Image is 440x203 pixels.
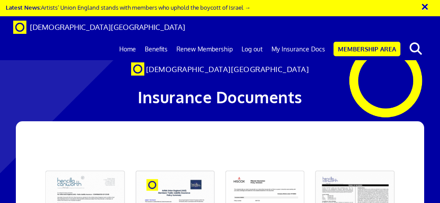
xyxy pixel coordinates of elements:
a: My Insurance Docs [267,38,330,60]
span: [DEMOGRAPHIC_DATA][GEOGRAPHIC_DATA] [146,65,309,74]
a: Brand [DEMOGRAPHIC_DATA][GEOGRAPHIC_DATA] [7,16,192,38]
a: Membership Area [334,42,400,56]
a: Renew Membership [172,38,237,60]
a: Home [115,38,140,60]
button: search [402,40,429,58]
a: Log out [237,38,267,60]
strong: Latest News: [6,4,41,11]
span: Insurance Documents [138,87,302,107]
a: Latest News:Artists’ Union England stands with members who uphold the boycott of Israel → [6,4,250,11]
a: Benefits [140,38,172,60]
span: [DEMOGRAPHIC_DATA][GEOGRAPHIC_DATA] [30,22,185,32]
